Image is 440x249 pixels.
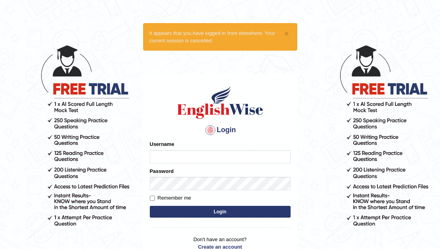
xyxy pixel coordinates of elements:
label: Remember me [150,194,191,202]
button: × [284,29,289,38]
h4: Login [150,124,291,136]
button: Login [150,206,291,218]
label: Password [150,167,174,175]
div: It appears that you have logged in from elsewhere. Your current session is cancelled [143,23,297,51]
input: Remember me [150,196,155,201]
img: Logo of English Wise sign in for intelligent practice with AI [176,85,265,120]
label: Username [150,140,174,148]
